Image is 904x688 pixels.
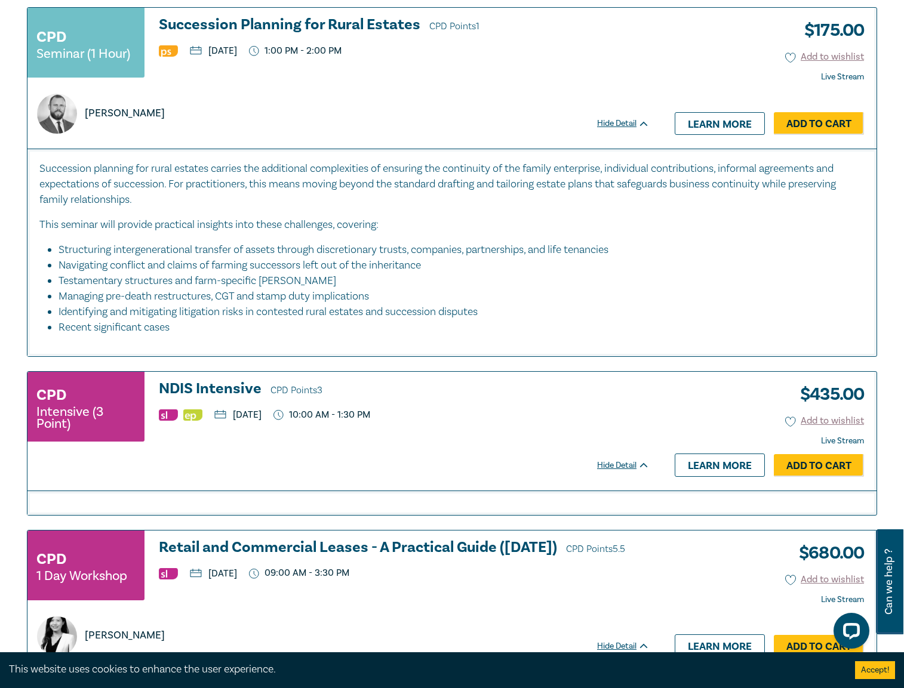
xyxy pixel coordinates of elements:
[566,543,625,555] span: CPD Points 5.5
[9,662,837,677] div: This website uses cookies to enhance the user experience.
[821,436,864,446] strong: Live Stream
[785,414,865,428] button: Add to wishlist
[821,594,864,605] strong: Live Stream
[824,608,874,658] iframe: LiveChat chat widget
[883,536,894,627] span: Can we help ?
[59,320,865,335] li: Recent significant cases
[85,628,165,643] p: [PERSON_NAME]
[785,50,865,64] button: Add to wishlist
[785,573,865,587] button: Add to wishlist
[36,48,130,60] small: Seminar (1 Hour)
[190,569,237,578] p: [DATE]
[59,242,853,258] li: Structuring intergenerational transfer of assets through discretionary trusts, companies, partner...
[190,46,237,55] p: [DATE]
[159,568,178,579] img: Substantive Law
[36,570,127,582] small: 1 Day Workshop
[273,409,370,421] p: 10:00 AM - 1:30 PM
[774,635,864,658] a: Add to Cart
[597,640,663,652] div: Hide Detail
[159,381,650,399] a: NDIS Intensive CPD Points3
[791,381,864,408] h3: $ 435.00
[249,45,342,57] p: 1:00 PM - 2:00 PM
[39,217,865,233] p: This seminar will provide practical insights into these challenges, covering:
[59,258,853,273] li: Navigating conflict and claims of farming successors left out of the inheritance
[675,634,765,657] a: Learn more
[36,384,66,406] h3: CPD
[214,410,262,419] p: [DATE]
[59,304,853,320] li: Identifying and mitigating litigation risks in contested rural estates and succession disputes
[774,454,864,477] a: Add to Cart
[159,17,650,35] h3: Succession Planning for Rural Estates
[855,661,895,679] button: Accept cookies
[36,26,66,48] h3: CPD
[159,539,650,557] h3: Retail and Commercial Leases - A Practical Guide ([DATE])
[774,112,864,135] a: Add to Cart
[37,616,77,656] img: https://s3.ap-southeast-2.amazonaws.com/leo-cussen-store-production-content/Contacts/Grace%20Xiao...
[39,161,865,208] p: Succession planning for rural estates carries the additional complexities of ensuring the continu...
[675,453,765,476] a: Learn more
[59,289,853,304] li: Managing pre-death restructures, CGT and stamp duty implications
[270,384,322,396] span: CPD Points 3
[597,459,663,471] div: Hide Detail
[597,118,663,129] div: Hide Detail
[821,72,864,82] strong: Live Stream
[795,17,864,44] h3: $ 175.00
[249,567,349,579] p: 09:00 AM - 3:30 PM
[85,106,165,121] p: [PERSON_NAME]
[183,409,202,421] img: Ethics & Professional Responsibility
[37,94,77,134] img: https://s3.ap-southeast-2.amazonaws.com/lc-presenter-images/Jack%20Conway.jpg
[675,112,765,135] a: Learn more
[790,539,864,567] h3: $ 680.00
[36,406,136,430] small: Intensive (3 Point)
[159,45,178,57] img: Professional Skills
[159,539,650,557] a: Retail and Commercial Leases - A Practical Guide ([DATE]) CPD Points5.5
[159,409,178,421] img: Substantive Law
[159,17,650,35] a: Succession Planning for Rural Estates CPD Points1
[59,273,853,289] li: Testamentary structures and farm-specific [PERSON_NAME]
[159,381,650,399] h3: NDIS Intensive
[429,20,479,32] span: CPD Points 1
[36,548,66,570] h3: CPD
